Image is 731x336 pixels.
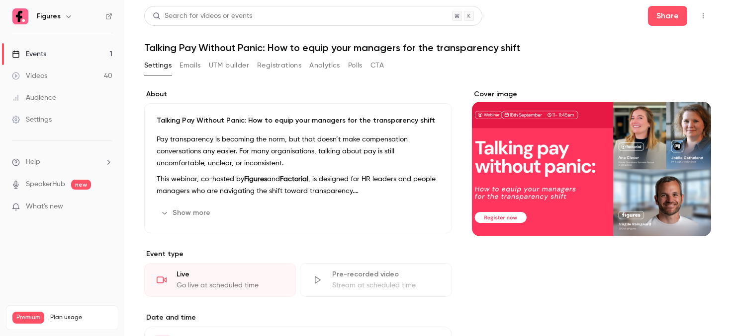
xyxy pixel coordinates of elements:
button: Settings [144,58,172,73]
p: Pay transparency is becoming the norm, but that doesn’t make compensation conversations any easie... [157,134,440,169]
div: Videos [12,71,47,81]
h1: Talking Pay Without Panic: How to equip your managers for the transparency shift [144,42,711,54]
div: Pre-recorded video [332,269,439,279]
button: Show more [157,205,216,221]
button: Polls [348,58,363,73]
label: Date and time [144,313,452,323]
iframe: Noticeable Trigger [100,202,112,211]
strong: Figures [244,176,267,183]
h6: Figures [37,11,61,21]
p: Event type [144,249,452,259]
div: Pre-recorded videoStream at scheduled time [300,263,452,297]
li: help-dropdown-opener [12,157,112,167]
section: Cover image [472,89,711,236]
label: About [144,89,452,99]
button: UTM builder [209,58,249,73]
span: Help [26,157,40,167]
div: Live [177,269,283,279]
span: new [71,180,91,190]
img: Figures [12,8,28,24]
button: CTA [370,58,384,73]
div: Audience [12,93,56,103]
p: Talking Pay Without Panic: How to equip your managers for the transparency shift [157,116,440,126]
div: LiveGo live at scheduled time [144,263,296,297]
label: Cover image [472,89,711,99]
button: Registrations [257,58,301,73]
div: Go live at scheduled time [177,280,283,290]
button: Emails [180,58,200,73]
p: This webinar, co-hosted by and , is designed for HR leaders and people managers who are navigatin... [157,173,440,197]
strong: Factorial [280,176,308,183]
button: Analytics [309,58,340,73]
span: Plan usage [50,314,112,322]
div: Stream at scheduled time [332,280,439,290]
div: Events [12,49,46,59]
span: Premium [12,312,44,324]
button: Share [648,6,687,26]
span: What's new [26,202,63,212]
div: Settings [12,115,52,125]
a: SpeakerHub [26,179,65,190]
div: Search for videos or events [153,11,252,21]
